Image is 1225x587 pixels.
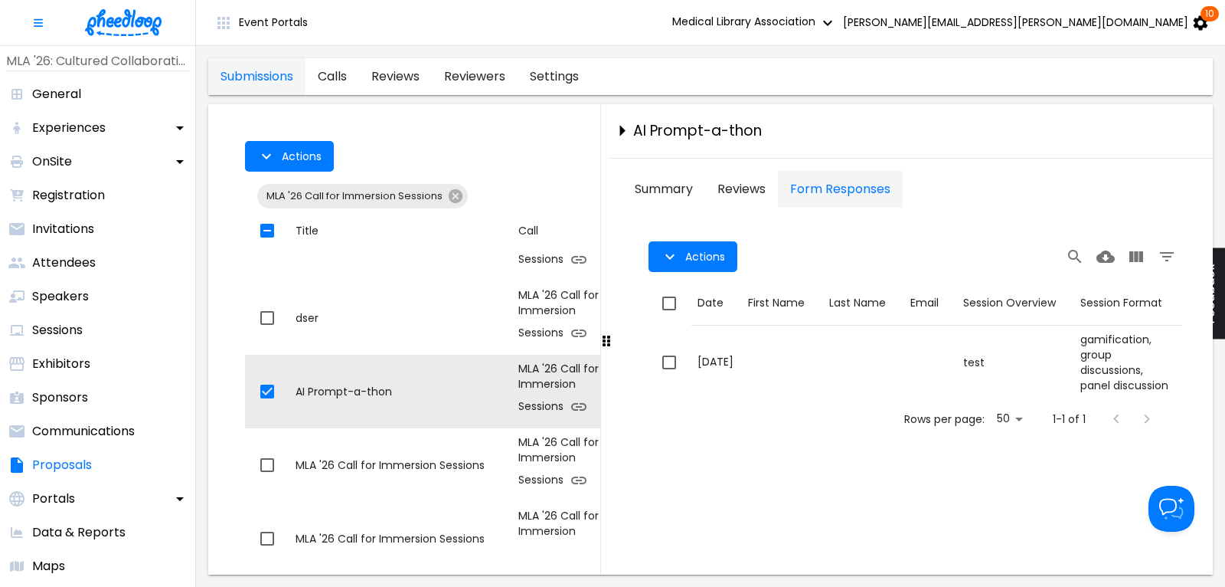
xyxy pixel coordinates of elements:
button: Event Portals [202,8,320,38]
div: MLA '26 Call for Immersion Sessions [518,435,618,496]
p: [DATE] [697,354,736,370]
div: Table Toolbar [647,232,1182,281]
button: Actions [245,141,334,172]
p: OnSite [32,152,72,171]
button: View Columns [1121,241,1151,272]
span: Medical Library Association [672,14,837,29]
p: Exhibitors [32,355,90,373]
div: gamification, group discussions, panel discussion [1080,332,1174,393]
button: tab-Summary [622,171,705,208]
p: Sessions [32,321,83,339]
svg: Drag to resize [603,335,610,347]
button: Medical Library Association [669,8,840,38]
p: Sponsors [32,389,88,407]
a: proposals-tab-settings [518,58,591,95]
p: Rows per page: [904,412,985,427]
div: proposals tabs [208,58,591,95]
button: Sort [742,289,811,317]
div: MLA '26 Call for Immersion Sessions [296,531,506,546]
p: MLA '26: Cultured Collaborations [6,52,189,71]
p: Attendees [32,254,96,272]
button: Download CSV [1090,241,1121,272]
p: Communications [32,422,135,441]
span: Actions [685,251,725,263]
a: proposals-tab-reviewers [432,58,518,95]
button: Sort [823,289,892,317]
div: MLA '26 Call for Immersion Sessions [257,184,468,208]
div: MLA '26 Call for Immersion Sessions [296,457,506,473]
span: 10 [1200,6,1219,21]
div: First Name [748,293,805,313]
button: Sort [904,289,945,317]
div: MLA '26 Call for Immersion Sessions [518,508,618,569]
a: proposals-tab-reviews [359,58,432,95]
div: Call [518,221,618,240]
p: Portals [32,490,75,508]
span: Actions [282,150,322,162]
div: Email [910,293,939,313]
div: AI Prompt-a-thon [296,384,506,399]
a: proposals-tab-submissions [208,58,305,95]
a: proposals-tab-calls [305,58,359,95]
p: Proposals [32,456,92,474]
span: Feedback [1203,264,1217,324]
p: 1-1 of 1 [1053,412,1086,427]
h3: AI Prompt-a-thon [633,123,762,139]
p: Experiences [32,119,106,137]
div: drag-to-resize [600,104,610,575]
button: Sort [957,289,1062,317]
div: MLA '26 Call for Immersion Sessions [518,287,618,349]
img: logo [85,9,162,36]
div: 50 [991,408,1028,430]
div: MLA '26 Call for Immersion Sessions [518,361,618,422]
div: test [963,355,1068,370]
p: Data & Reports [32,523,126,542]
div: Last Name [829,293,886,313]
button: Actions [648,241,737,272]
div: Session Format [1080,293,1162,313]
p: Registration [32,186,105,205]
span: MLA '26 Call for Immersion Sessions [257,191,452,202]
div: dser [296,310,506,326]
div: Title [296,221,506,240]
div: Date [697,293,724,313]
button: Search [1060,241,1090,272]
button: [PERSON_NAME][EMAIL_ADDRESS][PERSON_NAME][DOMAIN_NAME] 10 [840,8,1213,38]
button: Sort [691,289,730,317]
button: tab-Form Responses [778,171,903,208]
iframe: Help Scout Beacon - Open [1148,486,1194,532]
p: Speakers [32,287,89,306]
button: close-drawer [610,116,633,146]
p: Maps [32,557,65,576]
button: tab-Reviews [705,171,778,208]
p: General [32,85,81,103]
span: [PERSON_NAME][EMAIL_ADDRESS][PERSON_NAME][DOMAIN_NAME] [843,16,1188,28]
span: Event Portals [239,16,308,28]
button: Filter Table [1151,241,1182,272]
button: Sort [1074,289,1168,317]
div: simple tabs example [622,171,1207,208]
p: Invitations [32,220,94,238]
div: Session Overview [963,293,1056,313]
